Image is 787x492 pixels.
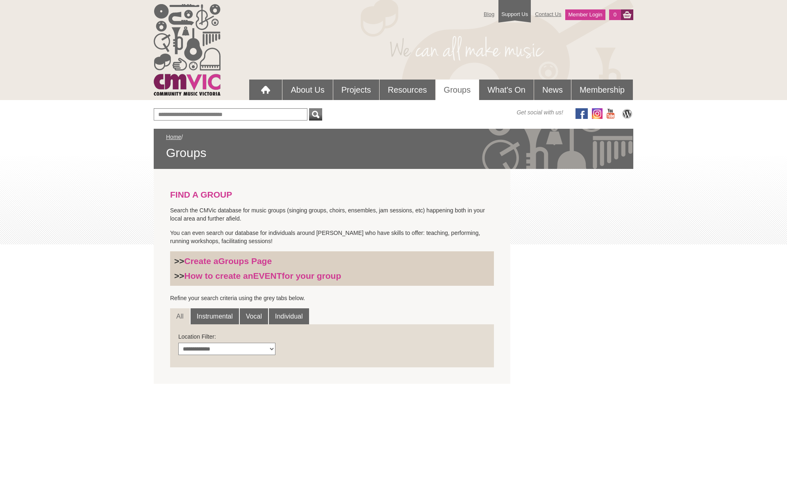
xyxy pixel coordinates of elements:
p: Refine your search criteria using the grey tabs below. [170,294,494,302]
p: Search the CMVic database for music groups (singing groups, choirs, ensembles, jam sessions, etc)... [170,206,494,223]
a: Create aGroups Page [184,256,272,266]
p: You can even search our database for individuals around [PERSON_NAME] who have skills to offer: t... [170,229,494,245]
a: How to create anEVENTfor your group [184,271,341,280]
span: Get social with us! [516,108,563,116]
strong: FIND A GROUP [170,190,232,199]
a: News [534,80,571,100]
h3: >> [174,256,490,266]
a: About Us [282,80,332,100]
a: All [170,308,190,325]
a: Vocal [240,308,268,325]
a: Member Login [565,9,605,20]
a: 0 [609,9,621,20]
h3: >> [174,271,490,281]
strong: EVENT [253,271,282,280]
a: Instrumental [191,308,239,325]
a: Home [166,134,181,140]
img: CMVic Blog [621,108,633,119]
a: Blog [480,7,498,21]
span: Groups [166,145,621,161]
a: Resources [380,80,435,100]
strong: Groups Page [218,256,272,266]
a: Membership [571,80,633,100]
a: Contact Us [531,7,565,21]
a: Projects [333,80,379,100]
a: Individual [269,308,309,325]
img: cmvic_logo.png [154,4,221,96]
a: What's On [479,80,534,100]
img: icon-instagram.png [592,108,603,119]
a: Groups [436,80,479,100]
div: / [166,133,621,161]
label: Location Filter: [178,333,275,341]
